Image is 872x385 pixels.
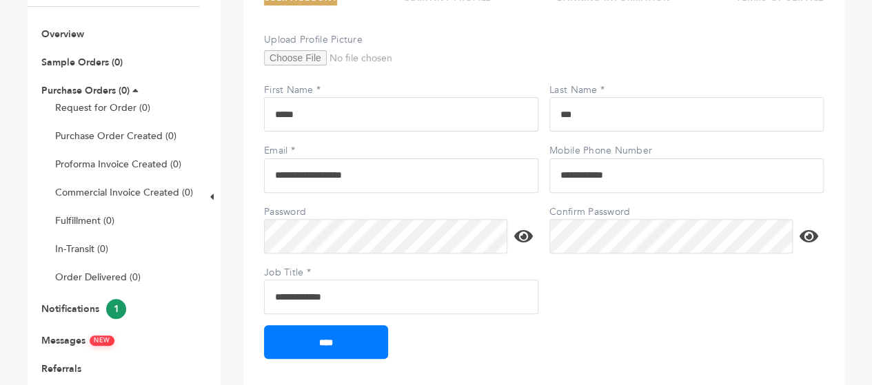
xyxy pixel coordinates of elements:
a: Commercial Invoice Created (0) [55,186,193,199]
label: Mobile Phone Number [549,144,652,158]
label: Job Title [264,266,361,280]
label: Last Name [549,83,646,97]
a: In-Transit (0) [55,242,108,256]
label: Confirm Password [549,205,646,219]
a: Proforma Invoice Created (0) [55,158,181,171]
label: Email [264,144,361,158]
label: First Name [264,83,361,97]
a: Notifications1 [41,302,126,315]
label: Password [264,205,361,219]
a: Sample Orders (0) [41,56,123,69]
span: NEW [90,335,114,346]
label: Upload Profile Picture [264,33,363,47]
a: Fulfillment (0) [55,214,114,227]
a: Order Delivered (0) [55,271,141,284]
a: MessagesNEW [41,334,114,347]
a: Overview [41,28,84,41]
a: Purchase Order Created (0) [55,129,176,143]
span: 1 [106,299,126,319]
a: Purchase Orders (0) [41,84,130,97]
a: Referrals [41,362,81,375]
a: Request for Order (0) [55,101,150,114]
